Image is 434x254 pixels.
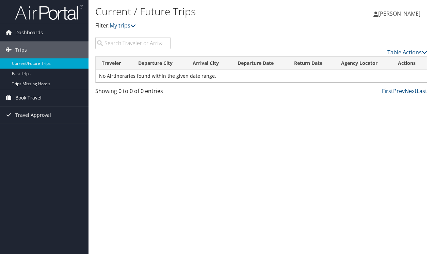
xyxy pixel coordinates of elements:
[15,89,42,106] span: Book Travel
[95,87,171,98] div: Showing 0 to 0 of 0 entries
[110,22,136,29] a: My trips
[387,49,427,56] a: Table Actions
[335,57,392,70] th: Agency Locator: activate to sort column ascending
[187,57,231,70] th: Arrival City: activate to sort column ascending
[393,87,405,95] a: Prev
[96,70,427,82] td: No Airtineraries found within the given date range.
[392,57,427,70] th: Actions
[378,10,420,17] span: [PERSON_NAME]
[417,87,427,95] a: Last
[15,41,27,58] span: Trips
[15,4,83,20] img: airportal-logo.png
[405,87,417,95] a: Next
[382,87,393,95] a: First
[15,107,51,124] span: Travel Approval
[95,4,317,19] h1: Current / Future Trips
[95,37,171,49] input: Search Traveler or Arrival City
[132,57,187,70] th: Departure City: activate to sort column ascending
[231,57,288,70] th: Departure Date: activate to sort column descending
[373,3,427,24] a: [PERSON_NAME]
[96,57,132,70] th: Traveler: activate to sort column ascending
[288,57,335,70] th: Return Date: activate to sort column ascending
[15,24,43,41] span: Dashboards
[95,21,317,30] p: Filter:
